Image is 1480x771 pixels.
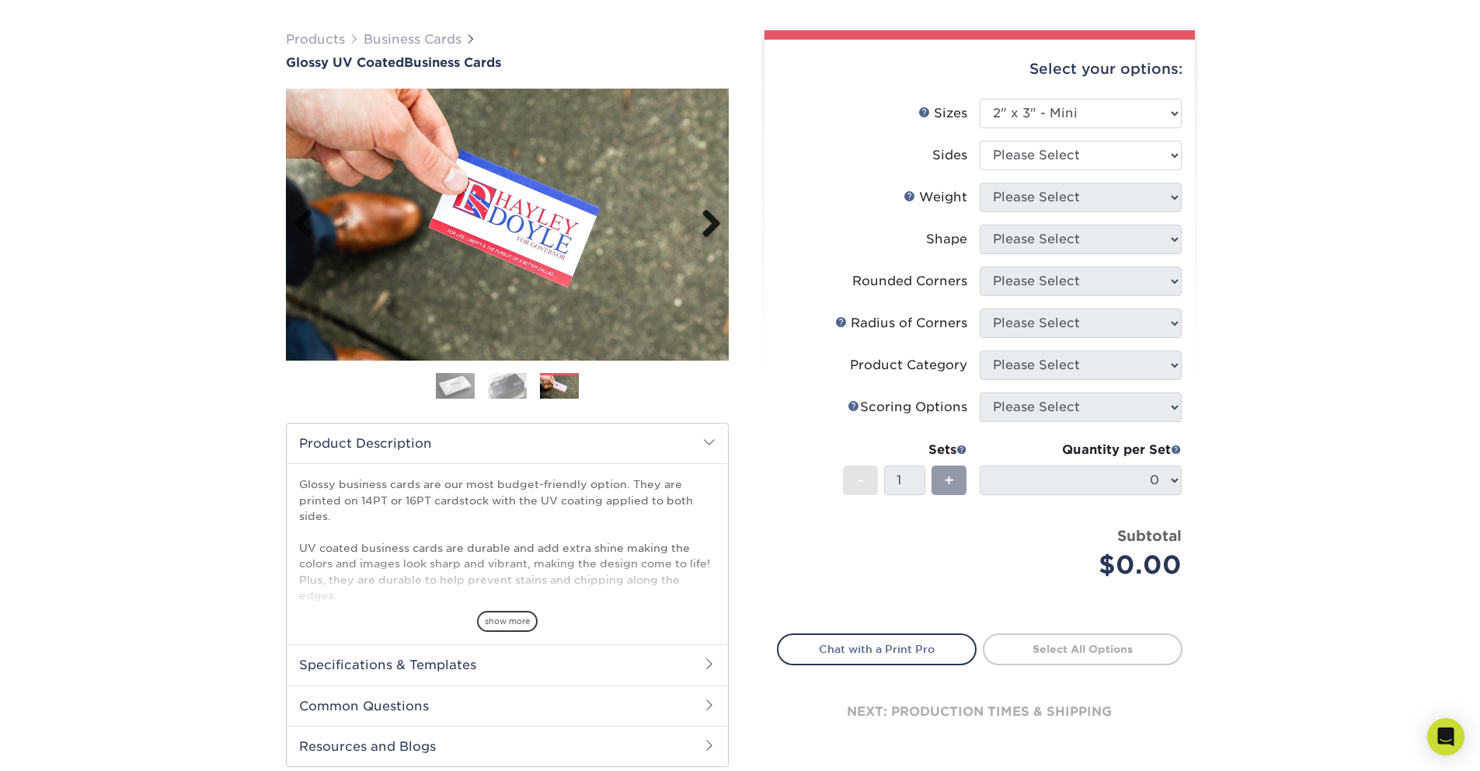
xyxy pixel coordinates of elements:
[852,272,967,291] div: Rounded Corners
[843,441,967,459] div: Sets
[857,469,864,492] span: -
[904,188,967,207] div: Weight
[850,356,967,375] div: Product Category
[944,469,954,492] span: +
[286,89,729,361] img: Glossy UV Coated 03
[777,665,1182,759] div: next: production times & shipping
[286,55,729,70] h1: Business Cards
[287,424,728,463] h2: Product Description
[1427,718,1464,755] div: Open Intercom Messenger
[540,375,579,399] img: Business Cards 03
[983,633,1182,665] a: Select All Options
[932,146,967,165] div: Sides
[918,104,967,123] div: Sizes
[436,367,475,406] img: Business Cards 01
[287,644,728,685] h2: Specifications & Templates
[364,32,461,47] a: Business Cards
[287,686,728,726] h2: Common Questions
[980,441,1182,459] div: Quantity per Set
[286,55,729,70] a: Glossy UV CoatedBusiness Cards
[287,726,728,766] h2: Resources and Blogs
[835,314,967,333] div: Radius of Corners
[1117,527,1182,544] strong: Subtotal
[286,55,404,70] span: Glossy UV Coated
[777,40,1182,99] div: Select your options:
[286,32,345,47] a: Products
[777,633,977,665] a: Chat with a Print Pro
[477,611,538,632] span: show more
[991,546,1182,584] div: $0.00
[926,230,967,249] div: Shape
[299,476,716,682] p: Glossy business cards are our most budget-friendly option. They are printed on 14PT or 16PT cards...
[488,372,527,399] img: Business Cards 02
[848,398,967,417] div: Scoring Options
